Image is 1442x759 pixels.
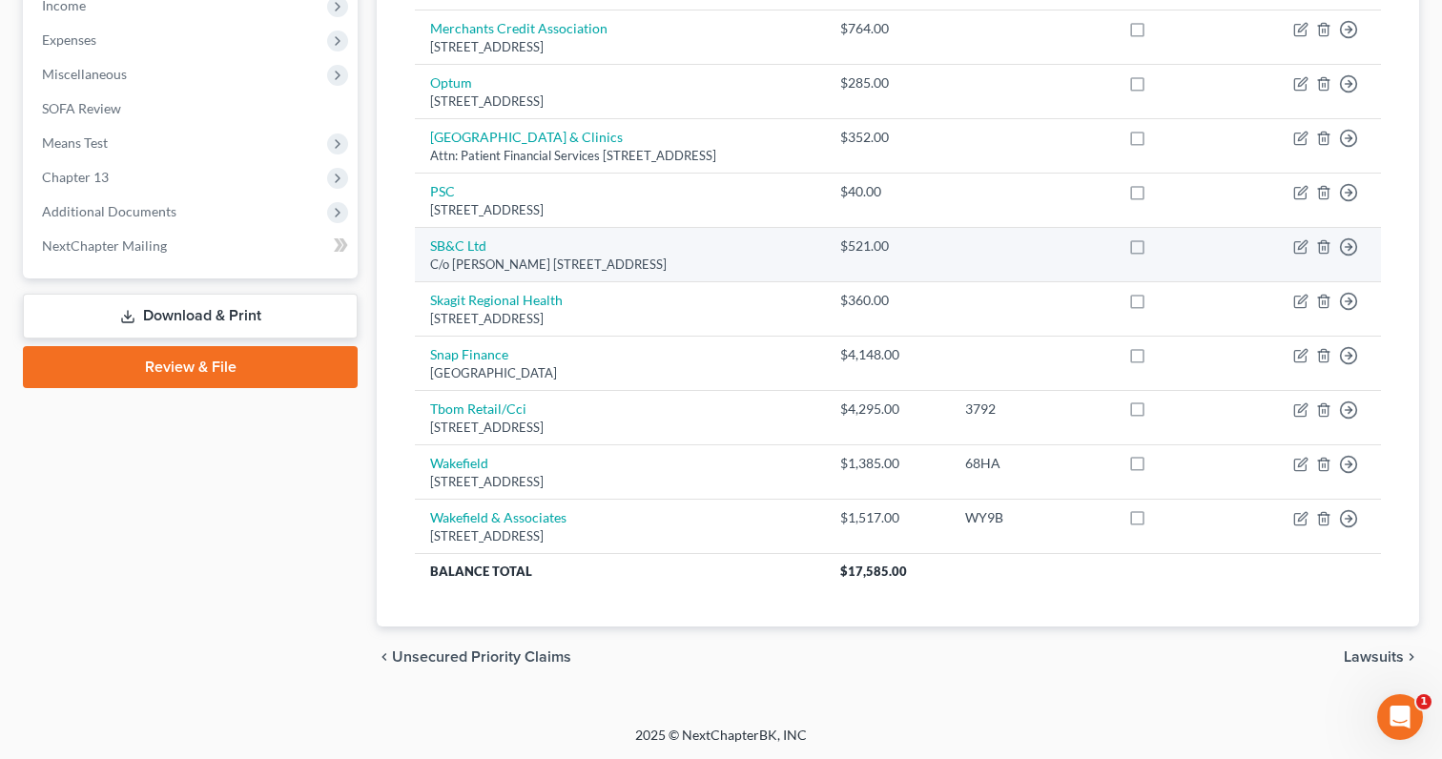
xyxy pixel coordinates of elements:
div: $40.00 [840,182,936,201]
a: Wakefield & Associates [430,509,566,525]
a: [GEOGRAPHIC_DATA] & Clinics [430,129,623,145]
a: Merchants Credit Association [430,20,608,36]
div: [STREET_ADDRESS] [430,473,810,491]
i: chevron_left [377,649,392,665]
div: $521.00 [840,236,936,256]
div: $1,517.00 [840,508,936,527]
span: Chapter 13 [42,169,109,185]
div: $4,148.00 [840,345,936,364]
a: Review & File [23,346,358,388]
a: NextChapter Mailing [27,229,358,263]
span: $17,585.00 [840,564,907,579]
span: Means Test [42,134,108,151]
div: [STREET_ADDRESS] [430,201,810,219]
div: $4,295.00 [840,400,936,419]
span: Lawsuits [1344,649,1404,665]
span: Miscellaneous [42,66,127,82]
div: C/o [PERSON_NAME] [STREET_ADDRESS] [430,256,810,274]
a: SB&C Ltd [430,237,486,254]
span: Additional Documents [42,203,176,219]
a: PSC [430,183,455,199]
a: Tbom Retail/Cci [430,400,526,417]
div: $1,385.00 [840,454,936,473]
a: Snap Finance [430,346,508,362]
div: [STREET_ADDRESS] [430,527,810,545]
div: $352.00 [840,128,936,147]
span: SOFA Review [42,100,121,116]
th: Balance Total [415,553,825,587]
div: Attn: Patient Financial Services [STREET_ADDRESS] [430,147,810,165]
button: chevron_left Unsecured Priority Claims [377,649,571,665]
div: [STREET_ADDRESS] [430,92,810,111]
button: Lawsuits chevron_right [1344,649,1419,665]
div: $285.00 [840,73,936,92]
a: Skagit Regional Health [430,292,563,308]
span: NextChapter Mailing [42,237,167,254]
div: [STREET_ADDRESS] [430,310,810,328]
span: 1 [1416,694,1432,709]
a: SOFA Review [27,92,358,126]
div: [STREET_ADDRESS] [430,38,810,56]
i: chevron_right [1404,649,1419,665]
a: Wakefield [430,455,488,471]
div: $764.00 [840,19,936,38]
a: Optum [430,74,472,91]
div: WY9B [965,508,1098,527]
div: [GEOGRAPHIC_DATA] [430,364,810,382]
div: 68HA [965,454,1098,473]
div: 3792 [965,400,1098,419]
a: Download & Print [23,294,358,338]
div: [STREET_ADDRESS] [430,419,810,437]
span: Unsecured Priority Claims [392,649,571,665]
span: Expenses [42,31,96,48]
iframe: Intercom live chat [1377,694,1423,740]
div: $360.00 [840,291,936,310]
